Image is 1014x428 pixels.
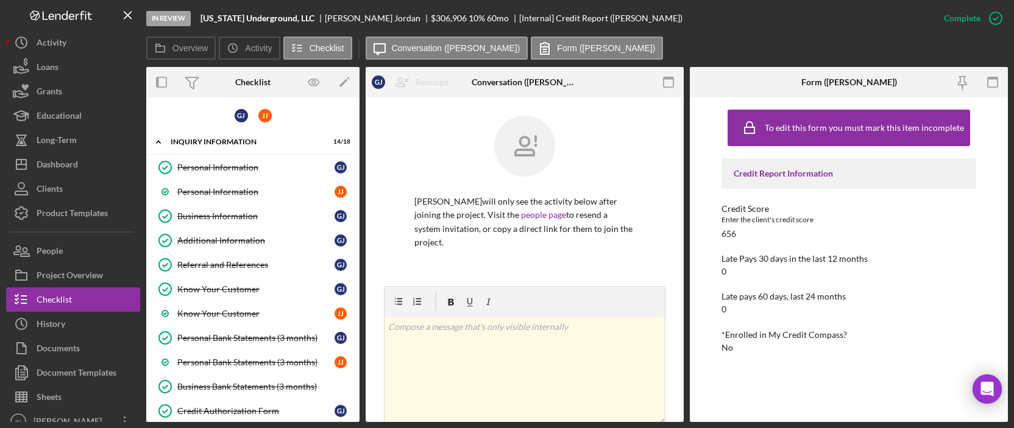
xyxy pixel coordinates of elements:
[6,55,140,79] button: Loans
[6,336,140,360] button: Documents
[37,239,63,266] div: People
[6,287,140,312] button: Checklist
[6,79,140,103] button: Grants
[414,195,635,250] p: [PERSON_NAME] will only see the activity below after joining the project. Visit the to resend a s...
[944,6,980,30] div: Complete
[200,13,314,23] b: [US_STATE] Underground, LLC
[734,169,964,178] div: Credit Report Information
[235,77,271,87] div: Checklist
[6,177,140,201] button: Clients
[152,277,353,301] a: Know Your CustomerGJ
[37,152,78,180] div: Dashboard
[152,350,353,374] a: Personal Bank Statements (3 months)JJ
[171,138,320,146] div: INQUIRY INFORMATION
[152,204,353,228] a: Business InformationGJ
[431,13,467,23] div: $306,906
[721,304,726,314] div: 0
[152,155,353,180] a: Personal InformationGJ
[177,309,335,318] div: Know Your Customer
[177,211,335,221] div: Business Information
[152,180,353,204] a: Personal InformationJJ
[152,374,353,399] a: Business Bank Statements (3 months)
[6,152,140,177] button: Dashboard
[521,209,566,220] a: people page
[531,37,663,60] button: Form ([PERSON_NAME])
[932,6,1008,30] button: Complete
[472,77,578,87] div: Conversation ([PERSON_NAME])
[335,307,347,320] div: J J
[152,253,353,277] a: Referral and ReferencesGJ
[6,385,140,409] a: Sheets
[487,13,509,23] div: 60 mo
[37,312,65,339] div: History
[335,210,347,222] div: G J
[557,43,655,53] label: Form ([PERSON_NAME])
[328,138,350,146] div: 14 / 18
[177,333,335,343] div: Personal Bank Statements (3 months)
[37,177,63,204] div: Clients
[15,418,21,425] text: IN
[6,201,140,225] a: Product Templates
[37,201,108,228] div: Product Templates
[6,30,140,55] button: Activity
[177,163,335,172] div: Personal Information
[283,37,352,60] button: Checklist
[721,204,976,214] div: Credit Score
[366,37,528,60] button: Conversation ([PERSON_NAME])
[37,79,62,107] div: Grants
[37,30,66,58] div: Activity
[37,55,58,82] div: Loans
[721,267,726,276] div: 0
[177,357,335,367] div: Personal Bank Statements (3 months)
[219,37,280,60] button: Activity
[6,312,140,336] button: History
[152,326,353,350] a: Personal Bank Statements (3 months)GJ
[6,103,140,128] button: Educational
[366,70,461,94] button: GJReassign
[335,186,347,198] div: J J
[721,214,976,226] div: Enter the client's credit score
[235,109,248,122] div: G J
[37,385,62,412] div: Sheets
[310,43,344,53] label: Checklist
[721,229,736,239] div: 656
[6,263,140,287] button: Project Overview
[973,374,1002,404] div: Open Intercom Messenger
[245,43,272,53] label: Activity
[37,360,116,388] div: Document Templates
[172,43,208,53] label: Overview
[335,259,347,271] div: G J
[721,254,976,264] div: Late Pays 30 days in the last 12 months
[372,75,385,89] div: G J
[152,228,353,253] a: Additional InformationGJ
[335,332,347,344] div: G J
[392,43,520,53] label: Conversation ([PERSON_NAME])
[335,405,347,417] div: G J
[146,11,191,26] div: In Review
[177,260,335,270] div: Referral and References
[152,399,353,423] a: Credit Authorization FormGJ
[177,187,335,197] div: Personal Information
[37,336,80,363] div: Documents
[6,128,140,152] button: Long-Term
[177,406,335,416] div: Credit Authorization Form
[6,360,140,385] a: Document Templates
[519,13,682,23] div: [Internal] Credit Report ([PERSON_NAME])
[721,343,733,353] div: No
[177,284,335,294] div: Know Your Customer
[177,382,353,391] div: Business Bank Statements (3 months)
[765,123,964,133] div: To edit this form you must mark this item incomplete
[335,356,347,368] div: J J
[177,236,335,245] div: Additional Information
[325,13,431,23] div: [PERSON_NAME] Jordan
[335,283,347,295] div: G J
[258,109,272,122] div: J J
[469,13,485,23] div: 10 %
